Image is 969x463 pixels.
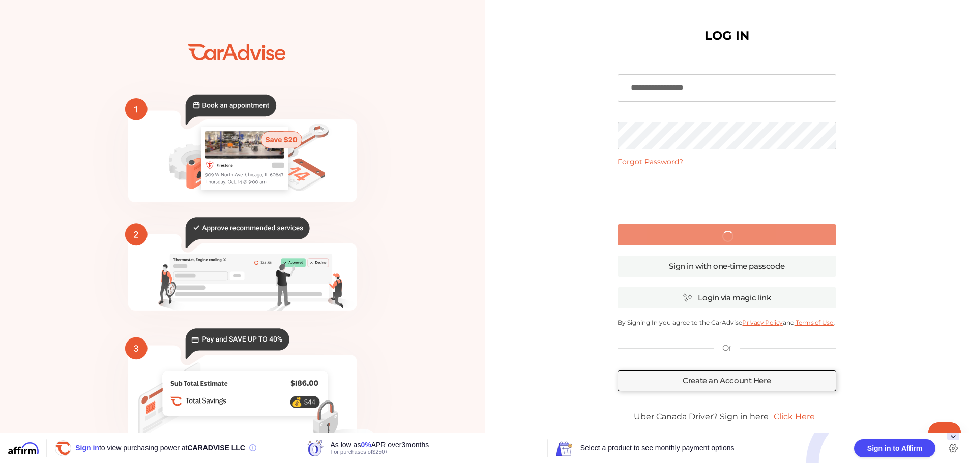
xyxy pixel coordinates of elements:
[618,319,836,326] p: By Signing In you agree to the CarAdvise and .
[291,397,303,408] text: 💰
[795,319,834,326] a: Terms of Use
[650,174,804,214] iframe: reCAPTCHA
[742,319,782,326] a: Privacy Policy
[928,422,961,455] iframe: Button to launch messaging window
[618,256,836,277] a: Sign in with one-time passcode
[618,157,683,166] a: Forgot Password?
[618,370,836,391] a: Create an Account Here
[618,287,836,308] a: Login via magic link
[704,30,749,41] h1: LOG IN
[634,412,769,421] span: Uber Canada Driver? Sign in here
[769,407,820,426] a: Click Here
[683,293,693,302] img: magic_icon.32c66aac.svg
[722,343,731,354] p: Or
